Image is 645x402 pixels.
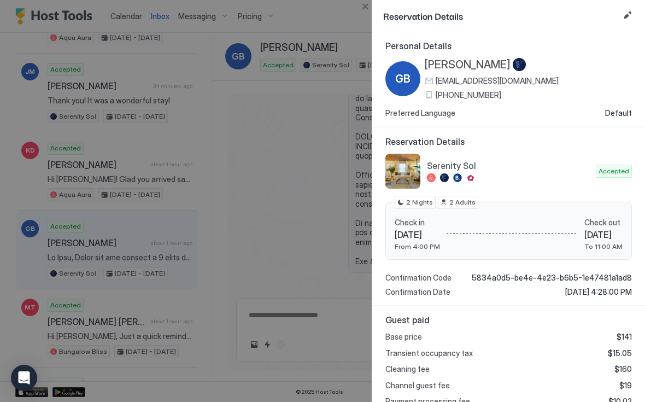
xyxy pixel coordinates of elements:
[385,273,451,283] span: Confirmation Code
[385,108,455,118] span: Preferred Language
[605,108,632,118] span: Default
[385,154,420,189] div: listing image
[436,90,501,100] span: [PHONE_NUMBER]
[385,381,450,391] span: Channel guest fee
[385,40,632,51] span: Personal Details
[395,71,411,87] span: GB
[436,76,559,86] span: [EMAIL_ADDRESS][DOMAIN_NAME]
[599,166,629,176] span: Accepted
[617,332,632,342] span: $141
[385,136,632,147] span: Reservation Details
[385,332,422,342] span: Base price
[608,348,632,358] span: $15.05
[565,287,632,297] span: [DATE] 4:28:00 PM
[395,242,440,250] span: From 4:00 PM
[449,197,476,207] span: 2 Adults
[383,9,619,22] span: Reservation Details
[385,348,473,358] span: Transient occupancy tax
[11,365,37,391] div: Open Intercom Messenger
[385,364,430,374] span: Cleaning fee
[472,273,632,283] span: 5834a0d5-be4e-4e23-b6b5-1e47481a1ad8
[621,9,634,22] button: Edit reservation
[584,242,623,250] span: To 11:00 AM
[395,218,440,228] span: Check in
[584,229,623,240] span: [DATE]
[395,229,440,240] span: [DATE]
[619,381,632,391] span: $19
[385,314,632,325] span: Guest paid
[406,197,433,207] span: 2 Nights
[614,364,632,374] span: $160
[385,287,450,297] span: Confirmation Date
[584,218,623,228] span: Check out
[425,58,511,72] span: [PERSON_NAME]
[427,160,591,171] span: Serenity Sol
